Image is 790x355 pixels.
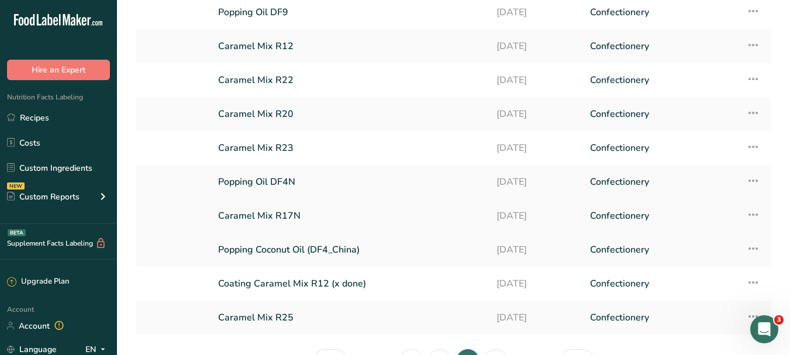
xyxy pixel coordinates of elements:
a: Caramel Mix R20 [218,102,482,126]
div: BETA [8,229,26,236]
a: [DATE] [496,271,576,296]
span: 3 [774,315,784,325]
a: Popping Coconut Oil (DF4_China) [218,237,482,262]
a: [DATE] [496,68,576,92]
a: Confectionery [590,68,732,92]
a: Caramel Mix R17N [218,204,482,228]
a: [DATE] [496,204,576,228]
a: Confectionery [590,204,732,228]
a: Caramel Mix R12 [218,34,482,58]
a: [DATE] [496,136,576,160]
a: Confectionery [590,170,732,194]
a: [DATE] [496,102,576,126]
a: Confectionery [590,305,732,330]
a: [DATE] [496,237,576,262]
div: Custom Reports [7,191,80,203]
a: Confectionery [590,102,732,126]
a: Confectionery [590,237,732,262]
div: NEW [7,182,25,189]
a: Caramel Mix R25 [218,305,482,330]
a: Caramel Mix R22 [218,68,482,92]
a: Confectionery [590,271,732,296]
a: Confectionery [590,136,732,160]
a: Caramel Mix R23 [218,136,482,160]
iframe: Intercom live chat [750,315,778,343]
a: Coating Caramel Mix R12 (x done) [218,271,482,296]
a: Popping Oil DF4N [218,170,482,194]
button: Hire an Expert [7,60,110,80]
a: [DATE] [496,34,576,58]
a: [DATE] [496,170,576,194]
a: [DATE] [496,305,576,330]
a: Confectionery [590,34,732,58]
div: Upgrade Plan [7,276,69,288]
